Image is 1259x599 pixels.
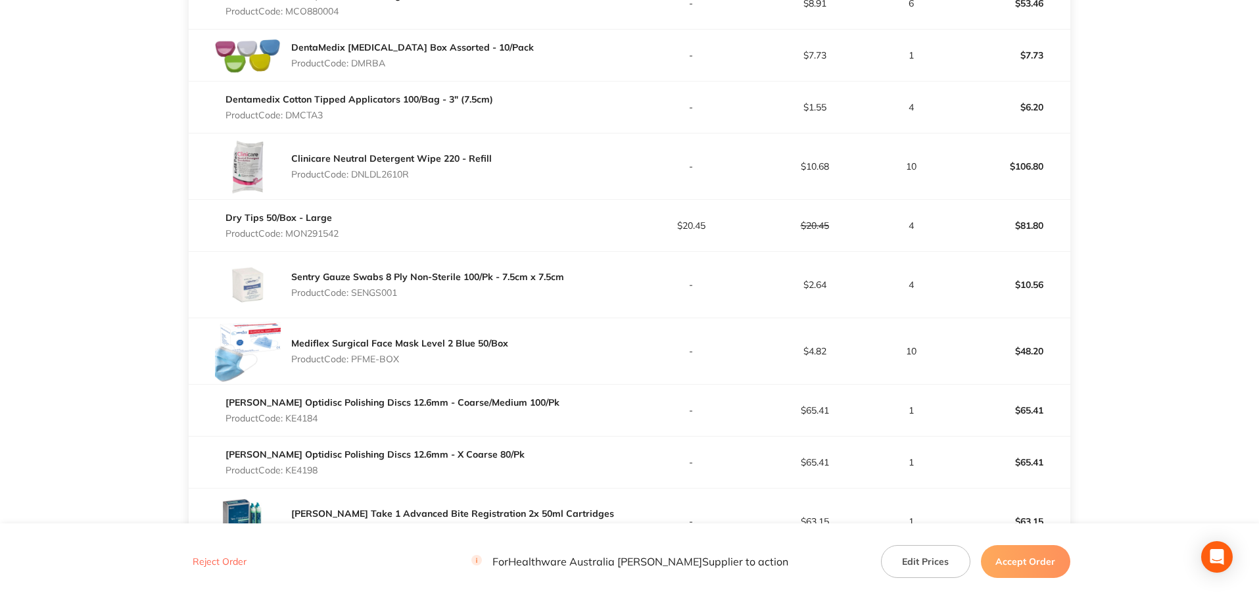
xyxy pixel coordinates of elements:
[226,110,493,120] p: Product Code: DMCTA3
[630,405,753,416] p: -
[291,41,534,53] a: DentaMedix [MEDICAL_DATA] Box Assorted - 10/Pack
[226,448,525,460] a: [PERSON_NAME] Optidisc Polishing Discs 12.6mm - X Coarse 80/Pk
[471,555,788,567] p: For Healthware Australia [PERSON_NAME] Supplier to action
[947,395,1070,426] p: $65.41
[753,516,876,527] p: $63.15
[215,489,281,554] img: ZXNzZGhuNQ
[291,508,614,519] a: [PERSON_NAME] Take 1 Advanced Bite Registration 2x 50ml Cartridges
[947,269,1070,300] p: $10.56
[226,413,559,423] p: Product Code: KE4184
[226,465,525,475] p: Product Code: KE4198
[947,151,1070,182] p: $106.80
[753,161,876,172] p: $10.68
[947,506,1070,537] p: $63.15
[630,279,753,290] p: -
[947,39,1070,71] p: $7.73
[226,212,332,224] a: Dry Tips 50/Box - Large
[215,318,281,384] img: MTdrZjgweQ
[877,346,946,356] p: 10
[630,50,753,60] p: -
[877,457,946,467] p: 1
[877,516,946,527] p: 1
[291,287,564,298] p: Product Code: SENGS001
[753,457,876,467] p: $65.41
[947,91,1070,123] p: $6.20
[877,161,946,172] p: 10
[877,405,946,416] p: 1
[947,446,1070,478] p: $65.41
[291,354,508,364] p: Product Code: PFME-BOX
[215,37,281,74] img: b2JqZG9hNA
[947,335,1070,367] p: $48.20
[291,337,508,349] a: Mediflex Surgical Face Mask Level 2 Blue 50/Box
[753,102,876,112] p: $1.55
[630,102,753,112] p: -
[981,544,1070,577] button: Accept Order
[753,279,876,290] p: $2.64
[630,516,753,527] p: -
[291,169,492,180] p: Product Code: DNLDL2610R
[877,102,946,112] p: 4
[226,228,339,239] p: Product Code: MON291542
[753,50,876,60] p: $7.73
[753,405,876,416] p: $65.41
[189,556,250,567] button: Reject Order
[215,133,281,199] img: NmNicXdodA
[291,58,534,68] p: Product Code: DMRBA
[226,93,493,105] a: Dentamedix Cotton Tipped Applicators 100/Bag - 3" (7.5cm)
[226,396,559,408] a: [PERSON_NAME] Optidisc Polishing Discs 12.6mm - Coarse/Medium 100/Pk
[1201,541,1233,573] div: Open Intercom Messenger
[291,153,492,164] a: Clinicare Neutral Detergent Wipe 220 - Refill
[753,220,876,231] p: $20.45
[881,544,970,577] button: Edit Prices
[877,279,946,290] p: 4
[753,346,876,356] p: $4.82
[226,6,614,16] p: Product Code: MCO880004
[947,210,1070,241] p: $81.80
[291,271,564,283] a: Sentry Gauze Swabs 8 Ply Non-Sterile 100/Pk - 7.5cm x 7.5cm
[215,252,281,318] img: MWc2bTNmYw
[630,220,753,231] p: $20.45
[877,50,946,60] p: 1
[630,161,753,172] p: -
[877,220,946,231] p: 4
[630,346,753,356] p: -
[630,457,753,467] p: -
